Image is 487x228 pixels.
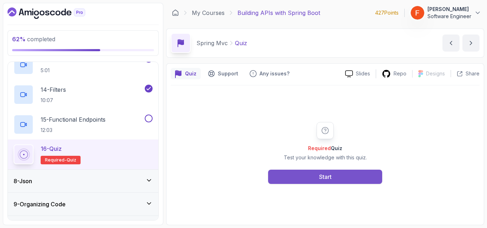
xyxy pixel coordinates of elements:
button: Share [451,70,480,77]
p: Quiz [235,39,247,47]
span: Required [308,145,331,151]
span: completed [12,36,55,43]
p: Slides [356,70,370,77]
p: 10:07 [41,97,66,104]
p: 427 Points [375,9,399,16]
p: 5:01 [41,67,87,74]
a: Repo [376,69,412,78]
button: Support button [204,68,242,79]
a: My Courses [192,9,225,17]
p: Quiz [185,70,196,77]
p: Repo [394,70,406,77]
button: 13-Return Values5:01 [14,55,153,75]
p: 14 - Filters [41,85,66,94]
a: Slides [339,70,376,78]
a: Dashboard [172,9,179,16]
p: 15 - Functional Endpoints [41,115,106,124]
p: 16 - Quiz [41,144,62,153]
button: 16-QuizRequired-quiz [14,144,153,164]
img: user profile image [411,6,424,20]
h2: Quiz [284,145,367,152]
button: 8-Json [8,170,158,192]
p: Support [218,70,238,77]
span: 62 % [12,36,26,43]
div: Start [319,173,332,181]
button: Feedback button [245,68,294,79]
span: quiz [67,157,76,163]
button: 15-Functional Endpoints12:03 [14,115,153,134]
span: Required- [45,157,67,163]
p: Test your knowledge with this quiz. [284,154,367,161]
button: 9-Organizing Code [8,193,158,216]
p: Any issues? [260,70,289,77]
h3: 9 - Organizing Code [14,200,66,208]
button: Start [268,170,382,184]
button: 14-Filters10:07 [14,85,153,105]
p: Software Engineer [427,13,471,20]
p: Spring Mvc [196,39,228,47]
p: [PERSON_NAME] [427,6,471,13]
p: 12:03 [41,127,106,134]
button: next content [462,35,480,52]
p: Building APIs with Spring Boot [237,9,320,17]
h3: 8 - Json [14,177,32,185]
a: Dashboard [7,7,102,19]
p: Share [466,70,480,77]
button: quiz button [171,68,201,79]
p: Designs [426,70,445,77]
button: previous content [442,35,460,52]
button: user profile image[PERSON_NAME]Software Engineer [410,6,481,20]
